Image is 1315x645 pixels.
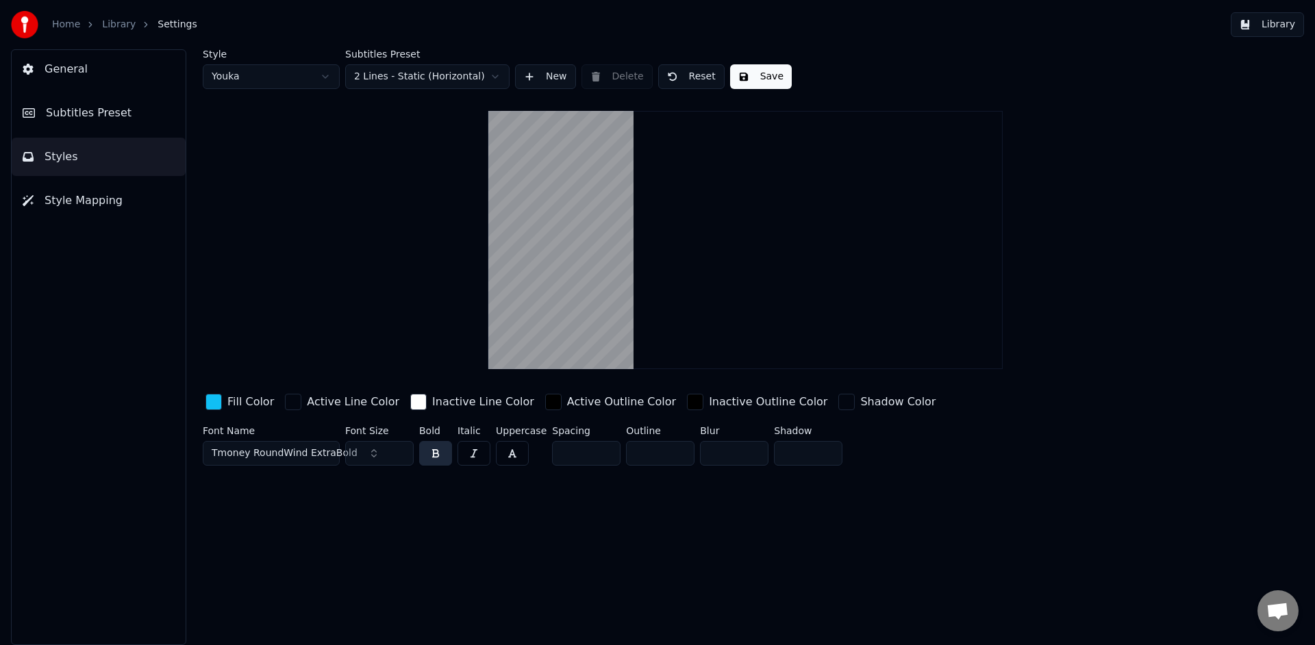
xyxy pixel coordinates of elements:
[496,426,547,435] label: Uppercase
[12,181,186,220] button: Style Mapping
[1257,590,1299,631] div: 채팅 열기
[345,49,510,59] label: Subtitles Preset
[458,426,490,435] label: Italic
[45,192,123,209] span: Style Mapping
[203,391,277,413] button: Fill Color
[203,426,340,435] label: Font Name
[684,391,830,413] button: Inactive Outline Color
[567,394,676,410] div: Active Outline Color
[709,394,827,410] div: Inactive Outline Color
[52,18,197,31] nav: breadcrumb
[700,426,768,435] label: Blur
[227,394,274,410] div: Fill Color
[12,94,186,132] button: Subtitles Preset
[432,394,534,410] div: Inactive Line Color
[1231,12,1304,37] button: Library
[774,426,842,435] label: Shadow
[307,394,399,410] div: Active Line Color
[542,391,679,413] button: Active Outline Color
[419,426,452,435] label: Bold
[12,50,186,88] button: General
[203,49,340,59] label: Style
[11,11,38,38] img: youka
[12,138,186,176] button: Styles
[626,426,694,435] label: Outline
[658,64,725,89] button: Reset
[46,105,131,121] span: Subtitles Preset
[282,391,402,413] button: Active Line Color
[52,18,80,31] a: Home
[158,18,197,31] span: Settings
[836,391,938,413] button: Shadow Color
[408,391,537,413] button: Inactive Line Color
[102,18,136,31] a: Library
[45,149,78,165] span: Styles
[552,426,621,435] label: Spacing
[212,446,358,460] span: Tmoney RoundWind ExtraBold
[515,64,576,89] button: New
[45,61,88,77] span: General
[860,394,936,410] div: Shadow Color
[730,64,792,89] button: Save
[345,426,414,435] label: Font Size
